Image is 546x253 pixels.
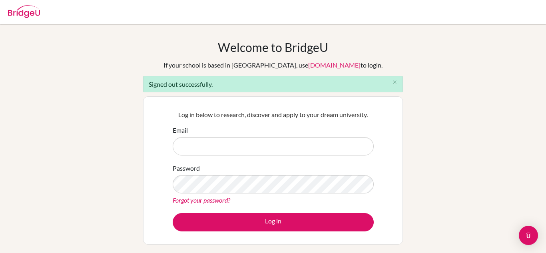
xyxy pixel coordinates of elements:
div: Open Intercom Messenger [519,226,538,245]
a: Forgot your password? [173,196,230,204]
div: If your school is based in [GEOGRAPHIC_DATA], use to login. [163,60,383,70]
div: Signed out successfully. [143,76,403,92]
i: close [392,79,398,85]
a: [DOMAIN_NAME] [308,61,361,69]
label: Password [173,163,200,173]
h1: Welcome to BridgeU [218,40,328,54]
label: Email [173,126,188,135]
img: Bridge-U [8,5,40,18]
button: Log in [173,213,374,231]
p: Log in below to research, discover and apply to your dream university. [173,110,374,120]
button: Close [387,76,403,88]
